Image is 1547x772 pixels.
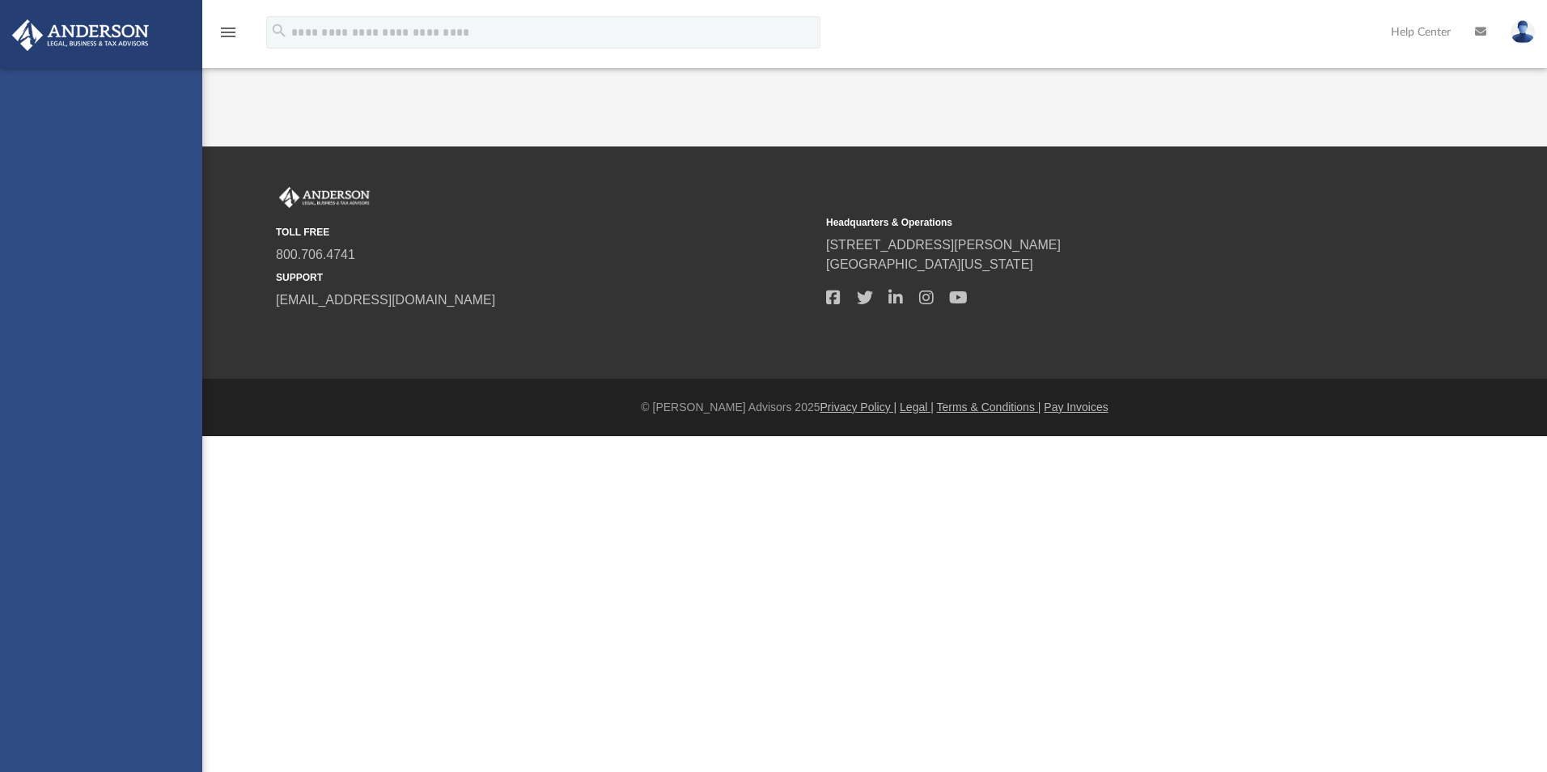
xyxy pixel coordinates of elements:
a: Pay Invoices [1044,401,1108,414]
img: Anderson Advisors Platinum Portal [276,187,373,208]
a: Privacy Policy | [820,401,897,414]
a: [STREET_ADDRESS][PERSON_NAME] [826,238,1061,252]
a: Legal | [900,401,934,414]
small: TOLL FREE [276,225,815,240]
small: SUPPORT [276,270,815,285]
small: Headquarters & Operations [826,215,1365,230]
div: © [PERSON_NAME] Advisors 2025 [202,399,1547,416]
img: Anderson Advisors Platinum Portal [7,19,154,51]
a: menu [218,31,238,42]
a: Terms & Conditions | [937,401,1041,414]
i: menu [218,23,238,42]
i: search [270,22,288,40]
a: [EMAIL_ADDRESS][DOMAIN_NAME] [276,293,495,307]
a: 800.706.4741 [276,248,355,261]
img: User Pic [1511,20,1535,44]
a: [GEOGRAPHIC_DATA][US_STATE] [826,257,1033,271]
